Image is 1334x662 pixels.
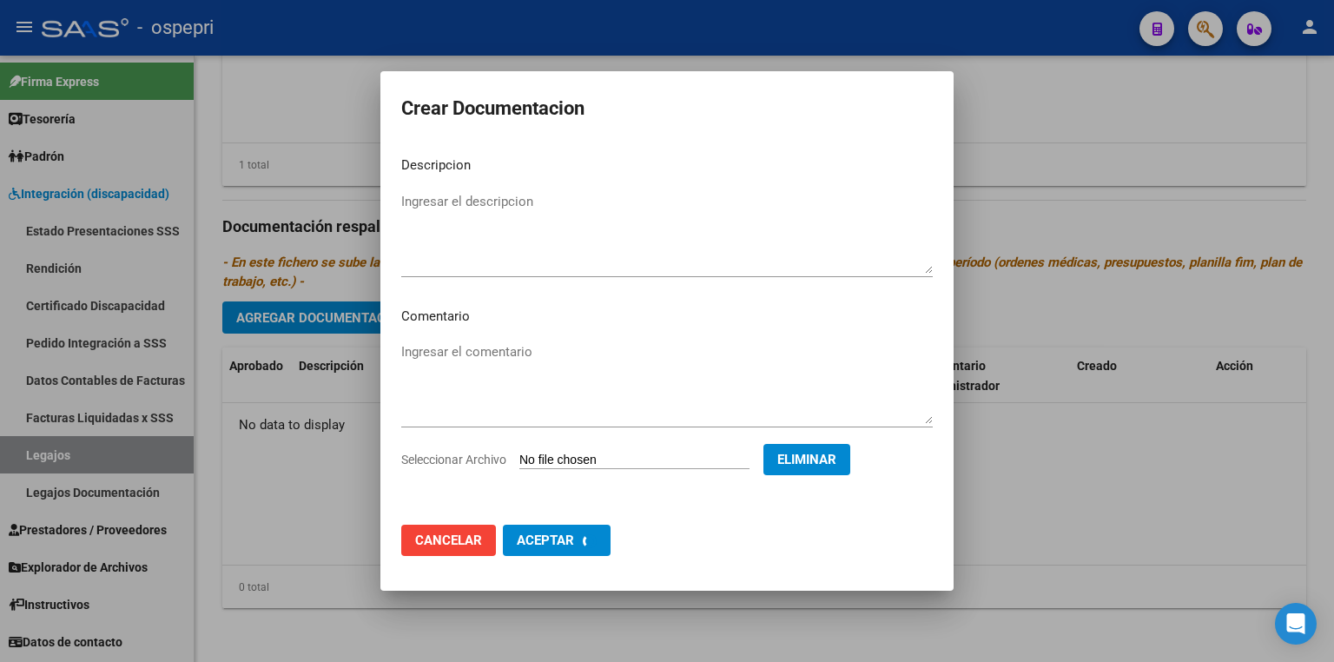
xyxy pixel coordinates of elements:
[401,525,496,556] button: Cancelar
[1275,603,1317,645] div: Open Intercom Messenger
[401,453,506,467] span: Seleccionar Archivo
[763,444,850,475] button: Eliminar
[401,156,933,175] p: Descripcion
[401,307,933,327] p: Comentario
[415,533,482,548] span: Cancelar
[777,452,836,467] span: Eliminar
[517,533,574,548] span: Aceptar
[503,525,611,556] button: Aceptar
[401,92,933,125] h2: Crear Documentacion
